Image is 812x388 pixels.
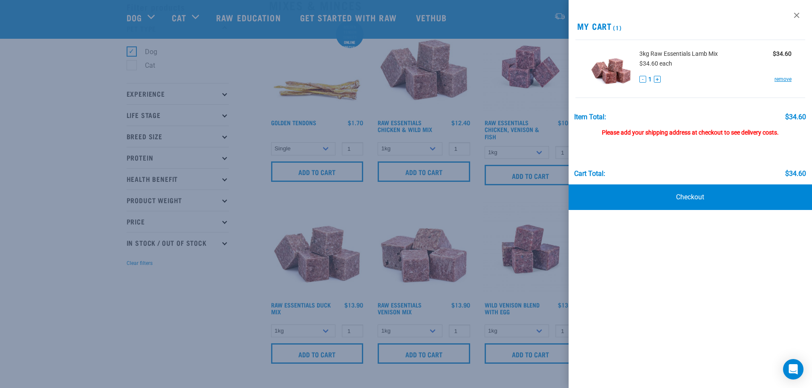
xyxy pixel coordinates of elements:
span: 3kg Raw Essentials Lamb Mix [639,49,718,58]
a: remove [774,75,792,83]
span: 1 [648,75,652,84]
span: $34.60 each [639,60,672,67]
div: Item Total: [574,113,606,121]
span: (1) [612,26,621,29]
div: Cart total: [574,170,605,178]
img: Raw Essentials Lamb Mix [589,47,633,91]
div: Please add your shipping address at checkout to see delivery costs. [574,121,806,136]
div: Open Intercom Messenger [783,359,803,379]
button: + [654,76,661,83]
div: $34.60 [785,113,806,121]
strong: $34.60 [773,50,792,57]
button: - [639,76,646,83]
div: $34.60 [785,170,806,178]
